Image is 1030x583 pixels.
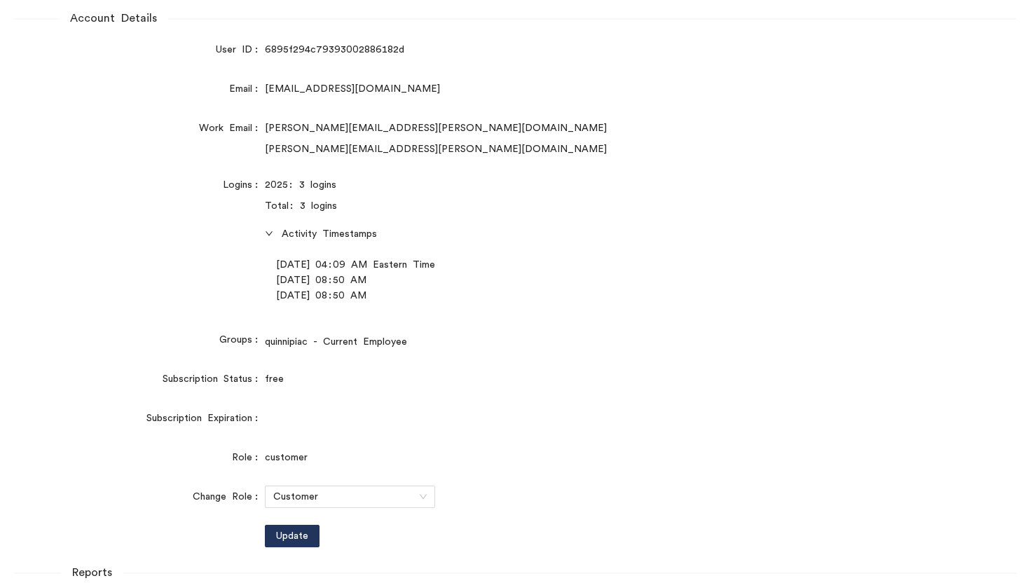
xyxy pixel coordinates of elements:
label: Logins [223,174,265,196]
div: Activity Timestamps [265,219,849,249]
div: [PERSON_NAME][EMAIL_ADDRESS][PERSON_NAME][DOMAIN_NAME] [265,142,849,157]
label: User ID [216,39,265,61]
label: Subscription Expiration [146,407,265,430]
button: Update [265,525,320,547]
label: Subscription Status [163,368,265,390]
span: right [265,229,273,238]
span: Update [276,528,308,544]
span: Reports [61,564,123,582]
span: Account Details [59,10,168,27]
div: [DATE] 08:50 AM [276,288,838,303]
span: Customer [273,486,427,507]
div: [DATE] 04:09 AM Eastern Time [276,257,838,273]
label: Role [232,446,265,469]
div: [PERSON_NAME][EMAIL_ADDRESS][PERSON_NAME][DOMAIN_NAME] [265,121,849,136]
div: 2025: 3 logins [265,177,849,193]
label: Email [229,78,265,100]
span: Activity Timestamps [282,226,849,242]
div: customer [265,450,849,465]
label: Change Role [193,486,265,508]
div: 6895f294c79393002886182d [265,42,849,57]
div: [DATE] 08:50 AM [276,273,838,288]
div: quinnipiac - Current Employee [265,334,849,350]
label: Work Email [199,117,265,139]
label: Groups [219,329,265,351]
div: Total: 3 logins [265,198,849,214]
div: [EMAIL_ADDRESS][DOMAIN_NAME] [265,81,849,97]
div: free [265,371,849,387]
